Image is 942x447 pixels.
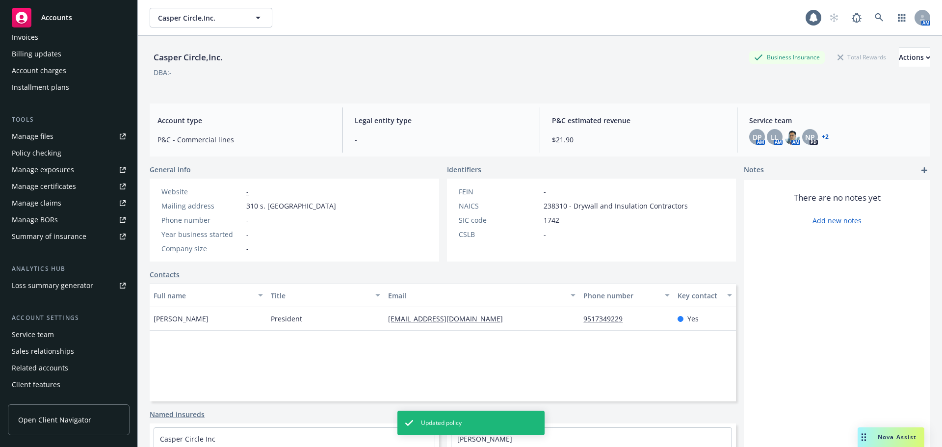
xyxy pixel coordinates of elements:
div: Tools [8,115,130,125]
a: Manage BORs [8,212,130,228]
a: Sales relationships [8,343,130,359]
div: Analytics hub [8,264,130,274]
span: President [271,314,302,324]
button: Key contact [674,284,736,307]
div: Title [271,290,369,301]
span: LL [771,132,779,142]
a: Search [869,8,889,27]
span: Service team [749,115,922,126]
a: Named insureds [150,409,205,420]
div: Casper Circle,Inc. [150,51,227,64]
span: $21.90 [552,134,725,145]
div: NAICS [459,201,540,211]
div: Email [388,290,565,301]
div: Service team [12,327,54,342]
div: Account charges [12,63,66,79]
span: NP [805,132,815,142]
a: 9517349229 [583,314,630,323]
div: Drag to move [858,427,870,447]
a: - [246,187,249,196]
div: Related accounts [12,360,68,376]
a: Manage exposures [8,162,130,178]
button: Nova Assist [858,427,924,447]
div: Manage exposures [12,162,74,178]
a: Manage files [8,129,130,144]
span: P&C - Commercial lines [157,134,331,145]
button: Phone number [579,284,673,307]
a: Casper Circle Inc [160,434,215,444]
div: Manage BORs [12,212,58,228]
button: Email [384,284,579,307]
span: Account type [157,115,331,126]
span: DP [753,132,762,142]
div: CSLB [459,229,540,239]
a: +2 [822,134,829,140]
div: Company size [161,243,242,254]
a: Invoices [8,29,130,45]
div: FEIN [459,186,540,197]
a: Client features [8,377,130,393]
button: Casper Circle,Inc. [150,8,272,27]
span: - [544,186,546,197]
div: Sales relationships [12,343,74,359]
span: Legal entity type [355,115,528,126]
span: Casper Circle,Inc. [158,13,243,23]
div: Phone number [161,215,242,225]
div: Website [161,186,242,197]
button: Actions [899,48,930,67]
a: Installment plans [8,79,130,95]
span: Notes [744,164,764,176]
div: Manage files [12,129,53,144]
a: Billing updates [8,46,130,62]
div: Key contact [678,290,721,301]
span: Open Client Navigator [18,415,91,425]
span: - [246,243,249,254]
a: Account charges [8,63,130,79]
span: - [355,134,528,145]
span: 1742 [544,215,559,225]
span: 310 s. [GEOGRAPHIC_DATA] [246,201,336,211]
a: Related accounts [8,360,130,376]
span: Yes [687,314,699,324]
a: Client access [8,394,130,409]
div: DBA: - [154,67,172,78]
span: Updated policy [421,419,462,427]
div: Business Insurance [749,51,825,63]
div: Invoices [12,29,38,45]
a: Affiliated accounts [447,409,510,420]
div: Installment plans [12,79,69,95]
div: Mailing address [161,201,242,211]
div: Loss summary generator [12,278,93,293]
a: Add new notes [812,215,862,226]
button: Title [267,284,384,307]
a: Report a Bug [847,8,866,27]
div: Summary of insurance [12,229,86,244]
span: Identifiers [447,164,481,175]
a: [EMAIL_ADDRESS][DOMAIN_NAME] [388,314,511,323]
span: - [246,215,249,225]
span: General info [150,164,191,175]
span: There are no notes yet [794,192,881,204]
div: Phone number [583,290,658,301]
a: Manage claims [8,195,130,211]
span: - [246,229,249,239]
a: Manage certificates [8,179,130,194]
div: Manage certificates [12,179,76,194]
span: [PERSON_NAME] [154,314,209,324]
div: Client features [12,377,60,393]
div: Billing updates [12,46,61,62]
span: - [544,229,546,239]
div: Client access [12,394,54,409]
span: P&C estimated revenue [552,115,725,126]
a: add [918,164,930,176]
div: Full name [154,290,252,301]
a: Switch app [892,8,912,27]
div: Year business started [161,229,242,239]
a: Accounts [8,4,130,31]
span: Accounts [41,14,72,22]
span: 238310 - Drywall and Insulation Contractors [544,201,688,211]
div: Total Rewards [833,51,891,63]
a: Contacts [150,269,180,280]
div: Account settings [8,313,130,323]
